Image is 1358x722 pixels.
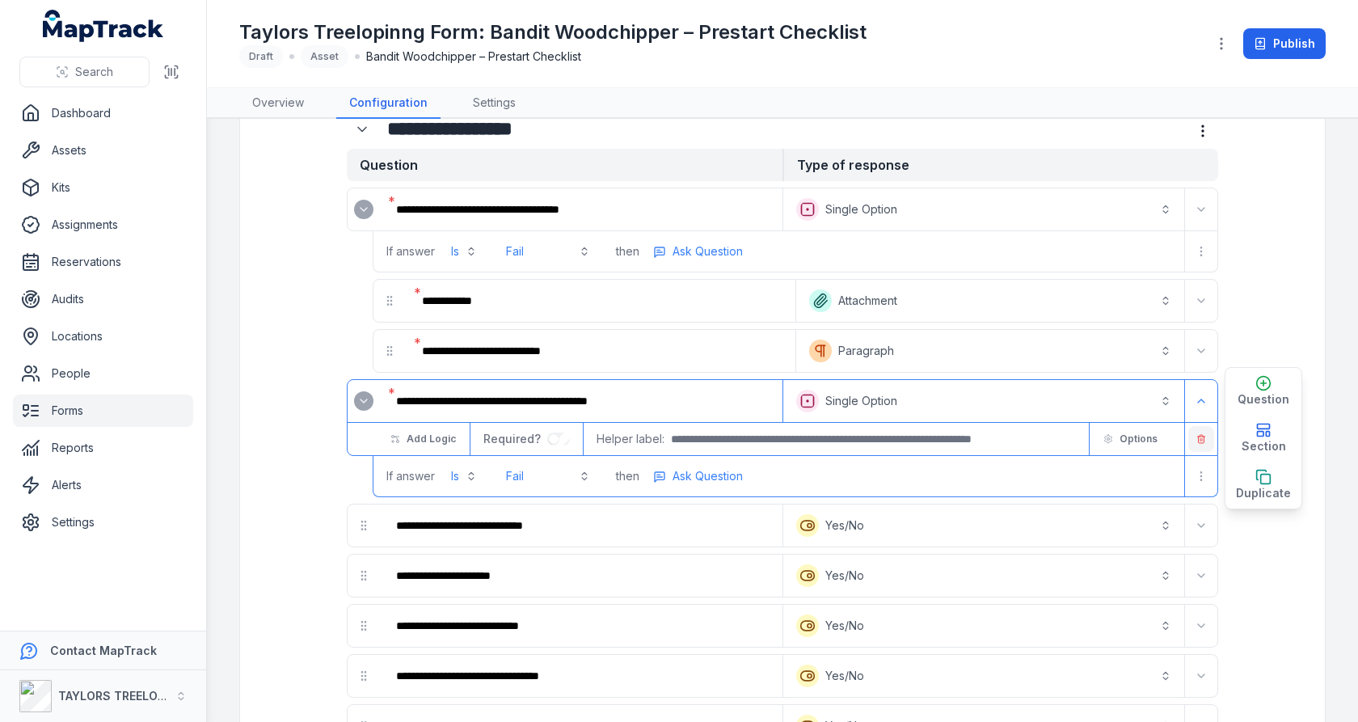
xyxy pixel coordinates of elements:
[373,335,406,367] div: drag
[239,45,283,68] div: Draft
[386,243,435,260] span: If answer
[787,192,1181,227] button: Single Option
[13,97,193,129] a: Dashboard
[348,385,380,417] div: :r17o:-form-item-label
[13,134,193,167] a: Assets
[1188,196,1214,222] button: Expand
[1188,239,1214,264] button: more-detail
[13,506,193,538] a: Settings
[239,88,317,119] a: Overview
[1188,513,1214,538] button: Expand
[1188,338,1214,364] button: Expand
[1243,28,1326,59] button: Publish
[787,558,1181,593] button: Yes/No
[1188,288,1214,314] button: Expand
[347,149,782,181] strong: Question
[1225,462,1301,509] button: Duplicate
[787,508,1181,543] button: Yes/No
[787,608,1181,644] button: Yes/No
[673,243,743,260] span: Ask Question
[496,237,600,266] button: Fail
[787,658,1181,694] button: Yes/No
[13,357,193,390] a: People
[409,333,792,369] div: :r162:-form-item-label
[386,468,435,484] span: If answer
[483,432,547,445] span: Required?
[460,88,529,119] a: Settings
[348,610,380,642] div: drag
[409,283,792,319] div: :r16r:-form-item-label
[383,294,396,307] svg: drag
[357,619,370,632] svg: drag
[19,57,150,87] button: Search
[597,431,664,447] span: Helper label:
[13,246,193,278] a: Reservations
[357,519,370,532] svg: drag
[1242,438,1286,454] span: Section
[13,469,193,501] a: Alerts
[13,395,193,427] a: Forms
[13,171,193,204] a: Kits
[13,283,193,315] a: Audits
[616,468,639,484] span: then
[380,425,466,453] button: Add Logic
[496,462,600,491] button: Fail
[383,658,779,694] div: :r106:-form-item-label
[357,569,370,582] svg: drag
[1238,391,1289,407] span: Question
[357,669,370,682] svg: drag
[383,383,779,419] div: :r17p:-form-item-label
[799,283,1181,319] button: Attachment
[348,660,380,692] div: drag
[348,193,380,226] div: :r15h:-form-item-label
[1093,425,1168,453] button: Options
[799,333,1181,369] button: Paragraph
[1120,433,1158,445] span: Options
[301,45,348,68] div: Asset
[383,192,779,227] div: :rve:-form-item-label
[673,468,743,484] span: Ask Question
[1188,663,1214,689] button: Expand
[1188,463,1214,489] button: more-detail
[441,237,487,266] button: Is
[58,689,193,703] strong: TAYLORS TREELOPPING
[347,114,377,145] button: Expand
[354,200,373,219] button: Expand
[13,209,193,241] a: Assignments
[347,114,381,145] div: :rv6:-form-item-label
[1188,388,1214,414] button: Expand
[43,10,164,42] a: MapTrack
[1188,613,1214,639] button: Expand
[646,239,750,264] button: more-detail
[13,432,193,464] a: Reports
[366,49,581,65] span: Bandit Woodchipper – Prestart Checklist
[239,19,867,45] h1: Taylors Treelopinng Form: Bandit Woodchipper – Prestart Checklist
[1225,368,1301,415] button: Question
[348,559,380,592] div: drag
[547,433,570,445] input: :r17u:-form-item-label
[407,433,456,445] span: Add Logic
[782,149,1218,181] strong: Type of response
[616,243,639,260] span: then
[383,508,779,543] div: :rvk:-form-item-label
[383,608,779,644] div: :r100:-form-item-label
[354,391,373,411] button: Expand
[1188,563,1214,589] button: Expand
[336,88,441,119] a: Configuration
[646,464,750,488] button: more-detail
[75,64,113,80] span: Search
[441,462,487,491] button: Is
[50,644,157,657] strong: Contact MapTrack
[373,285,406,317] div: drag
[383,558,779,593] div: :rvq:-form-item-label
[13,320,193,353] a: Locations
[348,509,380,542] div: drag
[1187,116,1218,146] button: more-detail
[1225,415,1301,462] button: Section
[383,344,396,357] svg: drag
[1236,485,1291,501] span: Duplicate
[787,383,1181,419] button: Single Option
